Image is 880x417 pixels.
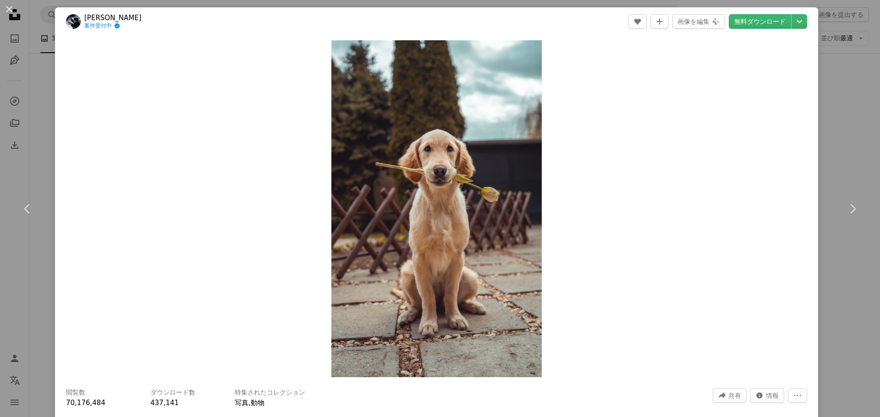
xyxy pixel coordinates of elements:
button: その他のアクション [788,388,807,403]
span: , [248,399,251,407]
span: 70,176,484 [66,399,105,407]
a: 次へ [825,165,880,253]
button: この画像でズームインする [331,40,542,377]
span: 共有 [728,389,741,402]
a: 無料ダウンロード [729,14,791,29]
button: このビジュアルを共有する [713,388,747,403]
a: 案件受付中 [84,22,142,30]
span: 情報 [766,389,779,402]
a: 動物 [251,399,264,407]
span: 437,141 [150,399,179,407]
h3: 閲覧数 [66,388,85,397]
button: コレクションに追加する [650,14,669,29]
button: ダウンロードサイズを選択してください [792,14,807,29]
h3: ダウンロード数 [150,388,195,397]
a: [PERSON_NAME] [84,13,142,22]
button: この画像に関する統計 [750,388,784,403]
h3: 特集されたコレクション [235,388,305,397]
img: Richard Brutyoのプロフィールを見る [66,14,81,29]
img: 黄色いチューリップの花を噛む黄色いラブラドールレトリバー [331,40,542,377]
a: 写真 [235,399,248,407]
button: いいね！ [628,14,647,29]
button: 画像を編集 [672,14,725,29]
